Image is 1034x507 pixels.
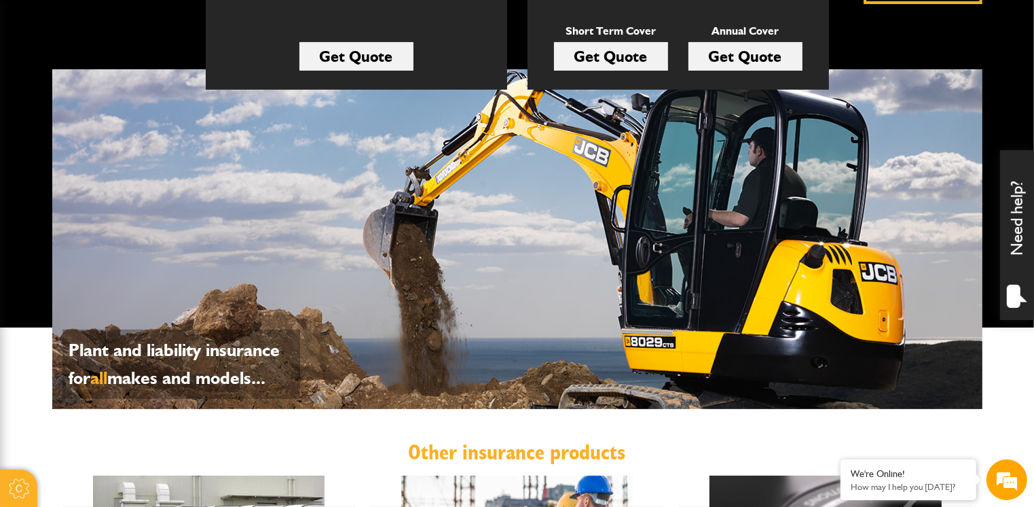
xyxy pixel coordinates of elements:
a: Get Quote [554,42,668,71]
div: We're Online! [851,468,966,480]
p: Annual Cover [688,22,802,40]
p: Short Term Cover [554,22,668,40]
p: Plant and liability insurance for makes and models... [69,336,293,392]
h2: Other insurance products [62,440,972,466]
a: Get Quote [299,42,413,71]
div: Need help? [1000,150,1034,320]
a: Get Quote [688,42,802,71]
p: How may I help you today? [851,482,966,492]
span: all [91,367,108,389]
